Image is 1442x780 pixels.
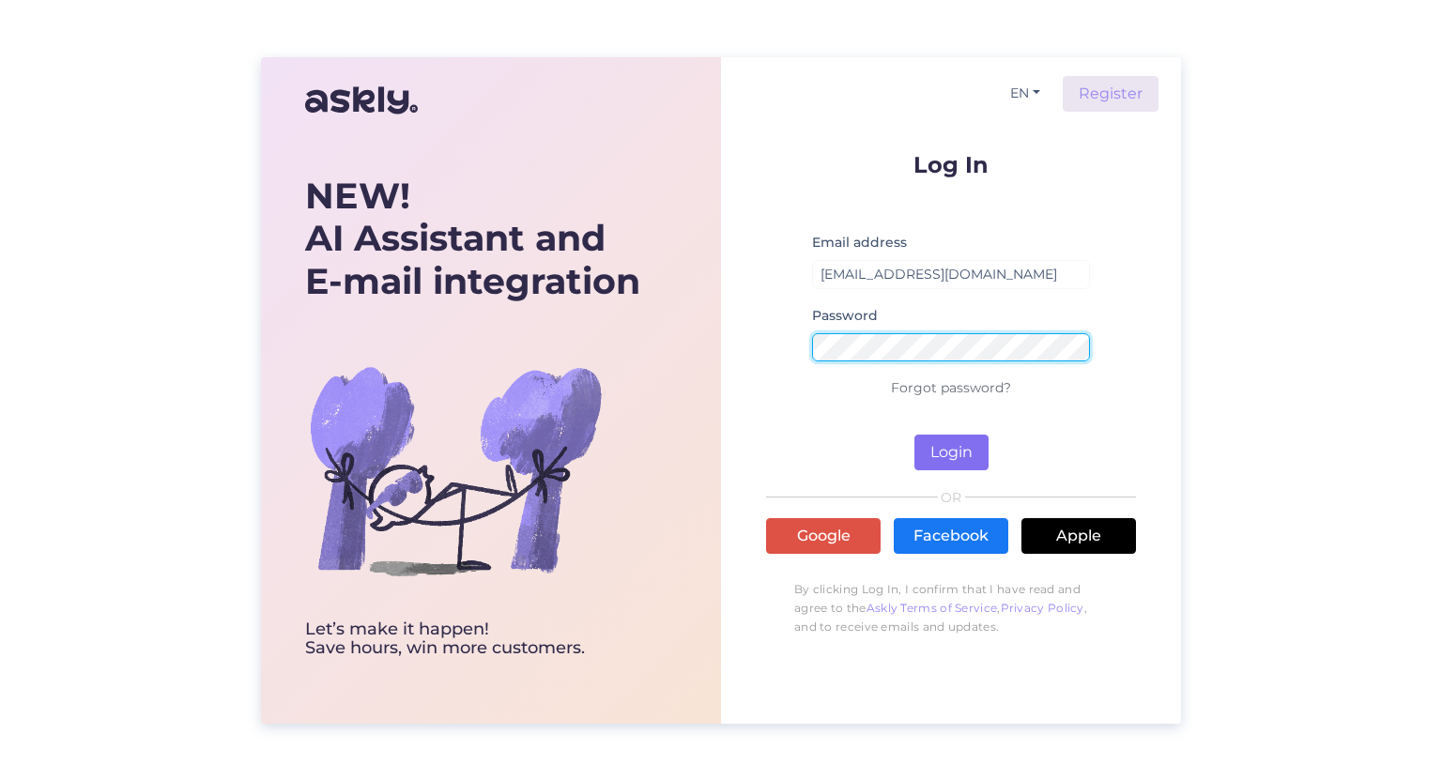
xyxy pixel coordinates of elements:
b: NEW! [305,174,410,218]
label: Password [812,306,878,326]
input: Enter email [812,260,1090,289]
span: OR [938,491,965,504]
p: Log In [766,153,1136,176]
button: EN [1003,80,1048,107]
p: By clicking Log In, I confirm that I have read and agree to the , , and to receive emails and upd... [766,571,1136,646]
a: Apple [1021,518,1136,554]
div: AI Assistant and E-mail integration [305,175,640,303]
img: Askly [305,78,418,123]
a: Askly Terms of Service [867,601,998,615]
a: Privacy Policy [1001,601,1084,615]
label: Email address [812,233,907,252]
a: Google [766,518,881,554]
div: Let’s make it happen! Save hours, win more customers. [305,620,640,658]
a: Register [1063,76,1158,112]
button: Login [914,435,989,470]
a: Forgot password? [891,379,1011,396]
a: Facebook [894,518,1008,554]
img: bg-askly [305,320,606,620]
